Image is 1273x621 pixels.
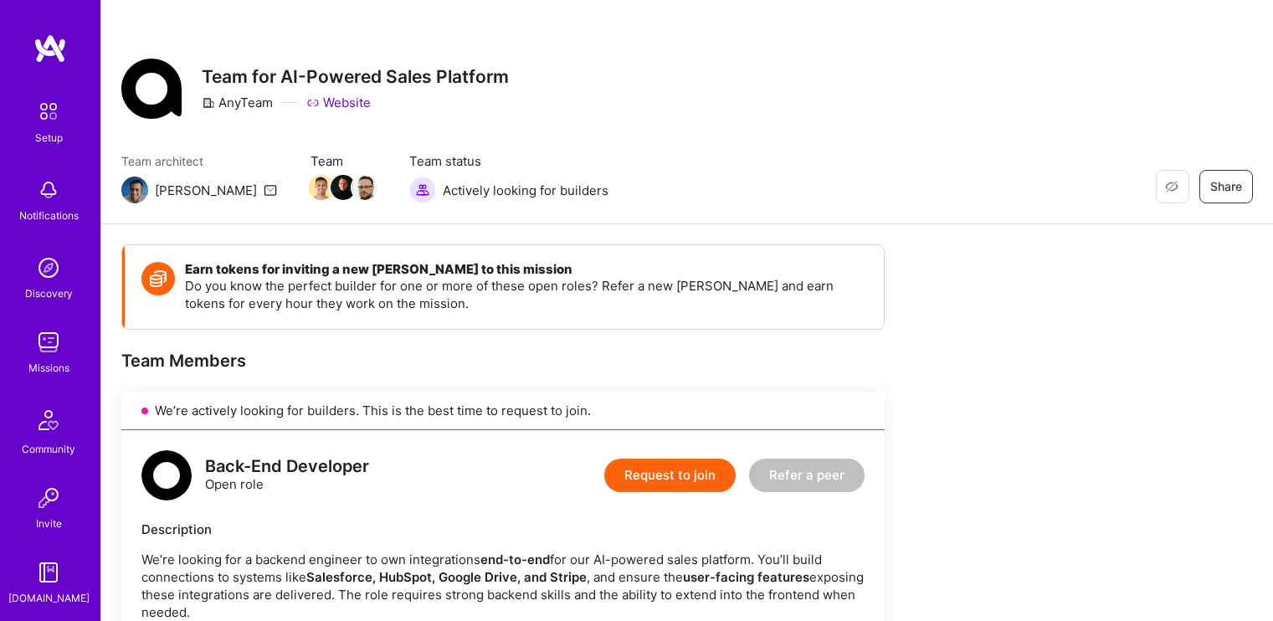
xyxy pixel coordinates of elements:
[22,440,75,458] div: Community
[352,175,377,200] img: Team Member Avatar
[31,94,66,129] img: setup
[141,521,865,538] div: Description
[309,175,334,200] img: Team Member Avatar
[141,551,865,621] p: We’re looking for a backend engineer to own integrations for our AI-powered sales platform. You’l...
[306,94,371,111] a: Website
[32,326,65,359] img: teamwork
[311,152,376,170] span: Team
[1165,180,1178,193] i: icon EyeClosed
[202,96,215,110] i: icon CompanyGray
[202,66,509,87] h3: Team for AI-Powered Sales Platform
[205,458,369,493] div: Open role
[202,94,273,111] div: AnyTeam
[1210,178,1242,195] span: Share
[141,450,192,500] img: logo
[8,589,90,607] div: [DOMAIN_NAME]
[306,569,587,585] strong: Salesforce, HubSpot, Google Drive, and Stripe
[205,458,369,475] div: Back-End Developer
[141,262,175,295] img: Token icon
[121,177,148,203] img: Team Architect
[480,552,550,567] strong: end-to-end
[155,182,257,199] div: [PERSON_NAME]
[443,182,608,199] span: Actively looking for builders
[121,152,277,170] span: Team architect
[32,251,65,285] img: discovery
[32,173,65,207] img: bell
[264,183,277,197] i: icon Mail
[409,177,436,203] img: Actively looking for builders
[121,59,182,119] img: Company Logo
[311,173,332,202] a: Team Member Avatar
[28,400,69,440] img: Community
[32,481,65,515] img: Invite
[32,556,65,589] img: guide book
[25,285,73,302] div: Discovery
[33,33,67,64] img: logo
[604,459,736,492] button: Request to join
[332,173,354,202] a: Team Member Avatar
[121,350,885,372] div: Team Members
[185,262,867,277] h4: Earn tokens for inviting a new [PERSON_NAME] to this mission
[28,359,69,377] div: Missions
[35,129,63,146] div: Setup
[1199,170,1253,203] button: Share
[331,175,356,200] img: Team Member Avatar
[36,515,62,532] div: Invite
[121,392,885,430] div: We’re actively looking for builders. This is the best time to request to join.
[19,207,79,224] div: Notifications
[185,277,867,312] p: Do you know the perfect builder for one or more of these open roles? Refer a new [PERSON_NAME] an...
[749,459,865,492] button: Refer a peer
[683,569,809,585] strong: user-facing features
[354,173,376,202] a: Team Member Avatar
[409,152,608,170] span: Team status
